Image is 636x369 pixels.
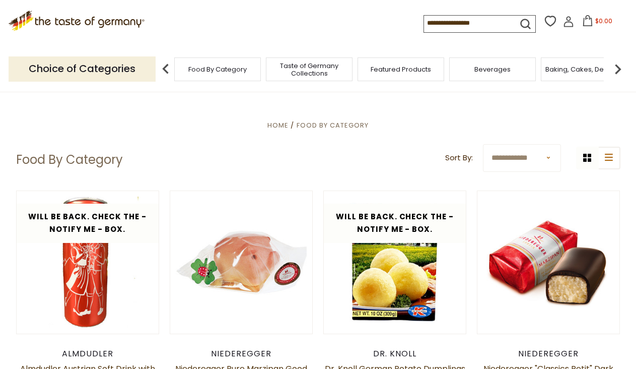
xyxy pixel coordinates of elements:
img: Almdudler Austrian Soft Drink with Alpine Herbs 11.2 fl oz [17,191,159,334]
div: Niederegger [170,349,313,359]
img: previous arrow [156,59,176,79]
a: Beverages [474,66,511,73]
label: Sort By: [445,152,473,164]
a: Food By Category [188,66,247,73]
img: next arrow [608,59,628,79]
div: Dr. Knoll [323,349,467,359]
a: Food By Category [297,120,369,130]
a: Taste of Germany Collections [269,62,349,77]
a: Baking, Cakes, Desserts [545,66,623,73]
a: Featured Products [371,66,431,73]
div: Almdudler [16,349,160,359]
img: Dr. Knoll German Potato Dumplings Mix "Half and Half" in Box, 12 pc. 10 oz. [324,191,466,334]
div: Niederegger [477,349,620,359]
img: Niederegger "Classics Petit" Dark Chocolate Covered Marzipan Loaf, 15g [477,210,620,316]
img: Niederegger Pure Marzipan Good Luck Pigs, .44 oz [170,191,313,334]
span: $0.00 [595,17,612,25]
h1: Food By Category [16,152,123,167]
button: $0.00 [576,15,619,30]
p: Choice of Categories [9,56,156,81]
a: Home [267,120,289,130]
